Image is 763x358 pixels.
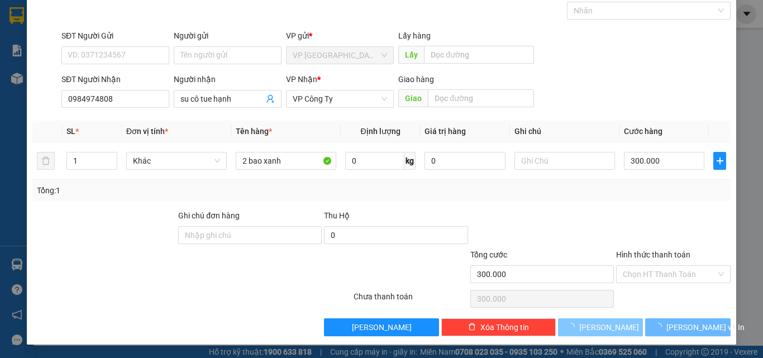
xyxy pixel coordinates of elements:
span: Giao hàng [398,75,434,84]
label: Hình thức thanh toán [616,250,690,259]
div: Chưa thanh toán [352,290,469,310]
button: [PERSON_NAME] [324,318,438,336]
span: [PERSON_NAME] và In [666,321,745,333]
span: VP Tân Bình [293,47,387,64]
span: kg [404,152,416,170]
button: plus [713,152,726,170]
th: Ghi chú [510,121,619,142]
span: up [108,154,115,161]
span: Cước hàng [624,127,662,136]
input: Ghi Chú [514,152,615,170]
button: [PERSON_NAME] và In [645,318,731,336]
span: Đơn vị tính [126,127,168,136]
span: [PERSON_NAME] [352,321,412,333]
input: VD: Bàn, Ghế [236,152,336,170]
span: loading [567,323,579,331]
span: Giá trị hàng [425,127,466,136]
div: VP gửi [286,30,394,42]
span: Tổng cước [470,250,507,259]
span: Increase Value [104,152,117,161]
input: Dọc đường [424,46,534,64]
span: user-add [266,94,275,103]
span: [PERSON_NAME] [579,321,639,333]
span: Định lượng [360,127,400,136]
span: down [108,162,115,169]
button: deleteXóa Thông tin [441,318,556,336]
span: Lấy hàng [398,31,431,40]
span: Lấy [398,46,424,64]
input: 0 [425,152,505,170]
button: delete [37,152,55,170]
button: [PERSON_NAME] [558,318,643,336]
span: SL [66,127,75,136]
span: plus [714,156,726,165]
div: Người nhận [174,73,282,85]
span: Thu Hộ [324,211,350,220]
span: Decrease Value [104,161,117,169]
div: Người gửi [174,30,282,42]
span: Khác [133,152,220,169]
span: delete [468,323,476,332]
span: Giao [398,89,428,107]
span: Tên hàng [236,127,272,136]
span: VP Nhận [286,75,317,84]
input: Ghi chú đơn hàng [178,226,322,244]
input: Dọc đường [428,89,534,107]
label: Ghi chú đơn hàng [178,211,240,220]
span: VP Công Ty [293,90,387,107]
div: SĐT Người Nhận [61,73,169,85]
span: loading [654,323,666,331]
div: Tổng: 1 [37,184,295,197]
div: SĐT Người Gửi [61,30,169,42]
span: Xóa Thông tin [480,321,529,333]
